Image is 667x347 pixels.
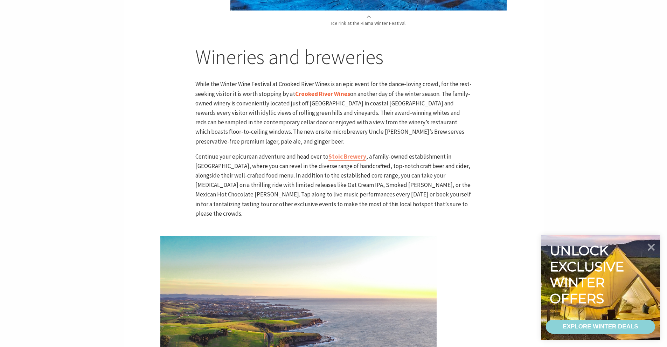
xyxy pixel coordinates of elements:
[546,320,655,334] a: EXPLORE WINTER DEALS
[563,320,638,334] div: EXPLORE WINTER DEALS
[230,14,507,27] p: Ice rink at the Kiama Winter Festival
[328,153,366,161] a: Stoic Brewery
[195,45,472,69] h2: Wineries and breweries
[195,79,472,146] p: While the Winter Wine Festival at Crooked River Wines is an epic event for the dance-loving crowd...
[195,152,472,218] p: Continue your epicurean adventure and head over to , a family-owned establishment in [GEOGRAPHIC_...
[550,243,627,306] div: Unlock exclusive winter offers
[295,90,350,98] a: Crooked River Wines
